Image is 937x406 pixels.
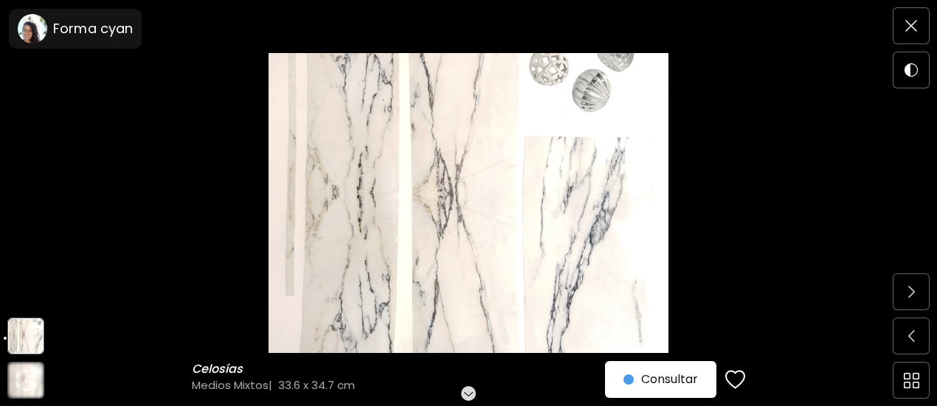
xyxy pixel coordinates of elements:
[14,368,38,392] div: animation
[192,377,605,393] h4: Medios Mixtos | 33.6 x 34.7 cm
[623,371,698,388] span: Consultar
[605,361,716,398] button: Consultar
[53,20,133,38] h6: Forma cyan
[716,360,755,399] button: favorites
[192,362,246,377] h6: Celosías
